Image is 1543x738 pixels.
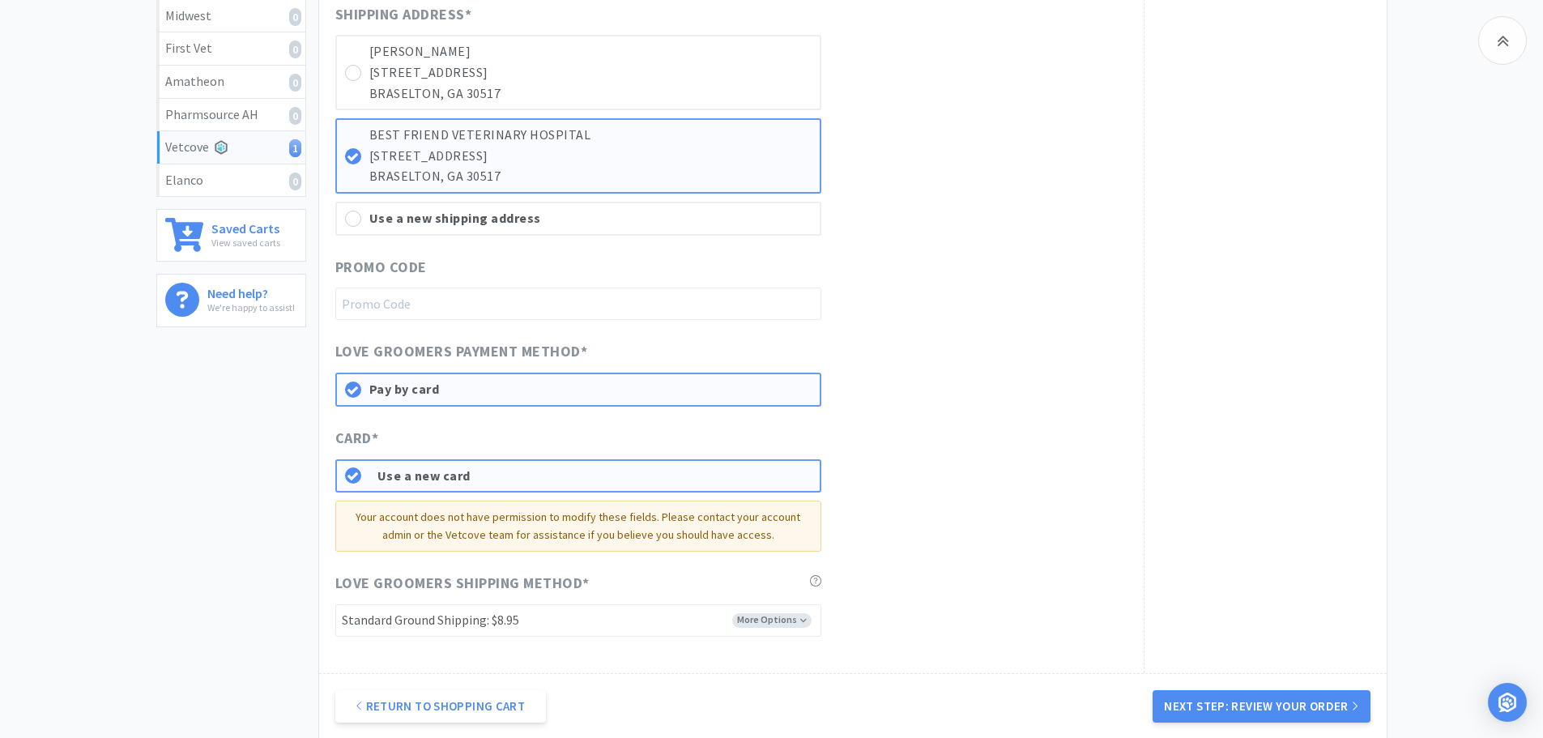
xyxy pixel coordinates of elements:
i: 0 [289,173,301,190]
i: 1 [289,139,301,157]
a: First Vet0 [157,32,305,66]
span: Love Groomers Payment Method * [335,340,588,364]
div: Your account does not have permission to modify these fields. Please contact your account admin o... [343,508,814,544]
span: Promo Code [335,256,427,279]
a: Return to Shopping Cart [335,690,546,723]
a: Amatheon0 [157,66,305,99]
i: 0 [289,8,301,26]
p: View saved carts [211,235,280,250]
h6: Need help? [207,283,295,300]
div: Pay by card [369,379,812,400]
i: 0 [289,107,301,125]
div: Midwest [165,6,297,27]
p: We're happy to assist! [207,300,295,315]
div: Vetcove [165,137,297,158]
span: Shipping Address * [335,3,472,27]
h6: Saved Carts [211,218,280,235]
p: [STREET_ADDRESS] [369,146,812,167]
div: Open Intercom Messenger [1488,683,1527,722]
i: 0 [289,41,301,58]
div: Use a new shipping address [369,208,812,229]
div: First Vet [165,38,297,59]
p: BEST FRIEND VETERINARY HOSPITAL [369,125,812,146]
span: Card * [335,427,379,450]
a: Elanco0 [157,164,305,197]
a: Saved CartsView saved carts [156,209,306,262]
input: Promo Code [335,288,821,320]
div: Use a new card [377,466,812,487]
p: [PERSON_NAME] [369,41,812,62]
div: Elanco [165,170,297,191]
div: Pharmsource AH [165,105,297,126]
a: Vetcove1 [157,131,305,164]
div: Amatheon [165,71,297,92]
p: [STREET_ADDRESS] [369,62,812,83]
p: BRASELTON, GA 30517 [369,166,812,187]
span: Love Groomers Shipping Method * [335,572,590,595]
i: 0 [289,74,301,92]
a: Pharmsource AH0 [157,99,305,132]
p: BRASELTON, GA 30517 [369,83,812,105]
button: Next Step: Review Your Order [1153,690,1370,723]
